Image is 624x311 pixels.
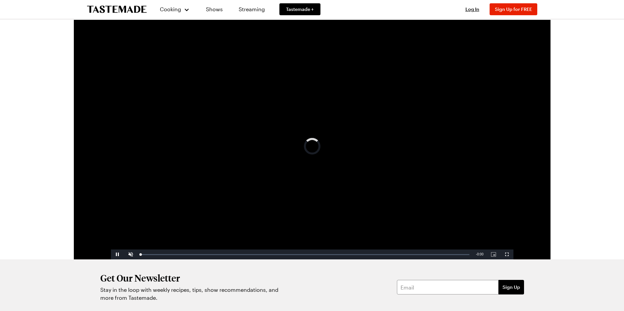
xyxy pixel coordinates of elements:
span: Sign Up for FREE [495,6,532,12]
button: Sign Up [499,280,524,294]
span: - [476,252,477,256]
span: Cooking [160,6,181,12]
span: Log In [465,6,479,12]
button: Unmute [124,249,137,259]
button: Pause [111,249,124,259]
div: Progress Bar [141,254,469,255]
p: Stay in the loop with weekly recipes, tips, show recommendations, and more from Tastemade. [100,286,282,302]
video-js: Video Player [111,33,513,259]
button: Sign Up for FREE [490,3,537,15]
input: Email [397,280,499,294]
h2: Get Our Newsletter [100,273,282,283]
span: Tastemade + [286,6,314,13]
span: 0:00 [477,252,483,256]
button: Picture-in-Picture [487,249,500,259]
span: Sign Up [503,284,520,290]
a: To Tastemade Home Page [87,6,147,13]
a: Tastemade + [279,3,320,15]
button: Cooking [160,1,190,17]
button: Fullscreen [500,249,513,259]
button: Log In [459,6,486,13]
